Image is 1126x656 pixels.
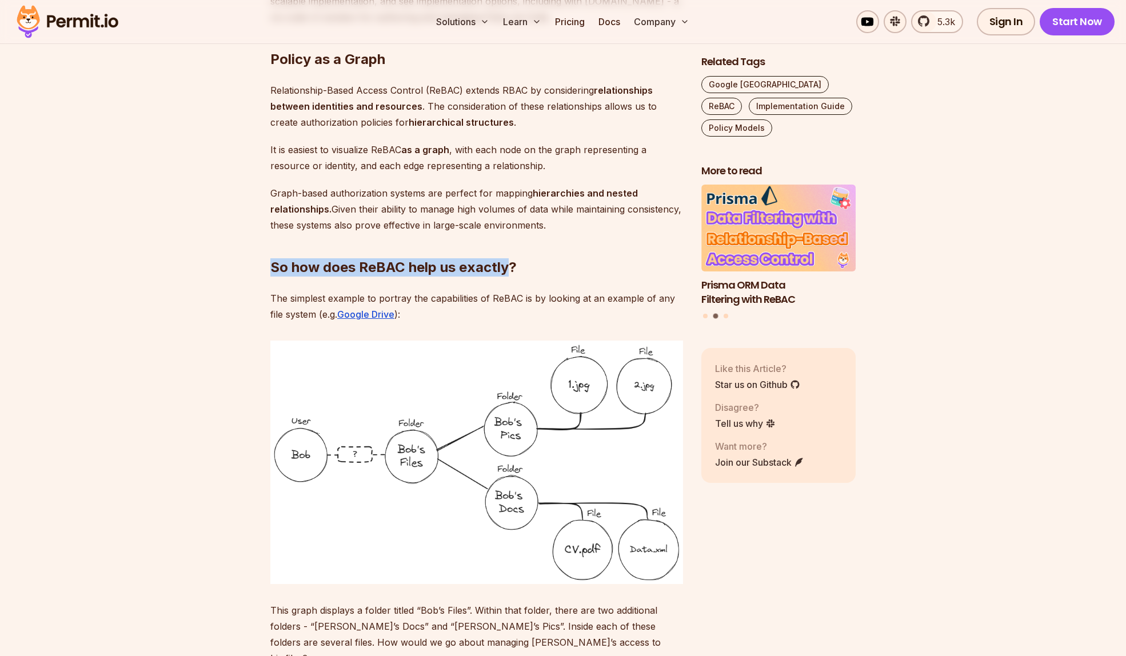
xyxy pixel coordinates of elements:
a: Docs [594,10,625,33]
strong: hierarchical structures [409,117,514,128]
a: Tell us why [715,417,776,430]
a: Google Drive [337,309,394,320]
a: Google [GEOGRAPHIC_DATA] [701,76,829,93]
a: Policy Models [701,119,772,137]
button: Go to slide 1 [703,314,708,319]
button: Go to slide 3 [724,314,728,319]
p: Like this Article? [715,362,800,375]
button: Learn [498,10,546,33]
a: Start Now [1040,8,1115,35]
p: Want more? [715,439,804,453]
img: Prisma ORM Data Filtering with ReBAC [701,185,856,272]
button: Solutions [432,10,494,33]
p: Graph-based authorization systems are perfect for mapping Given their ability to manage high volu... [270,185,683,233]
a: Join our Substack [715,455,804,469]
p: It is easiest to visualize ReBAC , with each node on the graph representing a resource or identit... [270,142,683,174]
a: 5.3k [911,10,963,33]
p: Relationship-Based Access Control (ReBAC) extends RBAC by considering . The consideration of thes... [270,82,683,130]
li: 2 of 3 [701,185,856,307]
img: ReBAC 1.png [270,341,683,584]
strong: relationships between identities and resources [270,85,653,112]
p: Disagree? [715,401,776,414]
strong: hierarchies and nested relationships. [270,187,638,215]
a: Pricing [550,10,589,33]
button: Go to slide 2 [713,314,718,319]
strong: as a graph [401,144,449,155]
h3: Prisma ORM Data Filtering with ReBAC [701,278,856,307]
a: Implementation Guide [749,98,852,115]
h2: So how does ReBAC help us exactly? [270,213,683,277]
p: The simplest example to portray the capabilities of ReBAC is by looking at an example of any file... [270,290,683,322]
a: ReBAC [701,98,742,115]
h2: More to read [701,164,856,178]
div: Posts [701,185,856,321]
a: Sign In [977,8,1036,35]
h2: Related Tags [701,55,856,69]
a: Prisma ORM Data Filtering with ReBACPrisma ORM Data Filtering with ReBAC [701,185,856,307]
a: Star us on Github [715,378,800,391]
button: Company [629,10,694,33]
img: Permit logo [11,2,123,41]
span: 5.3k [931,15,955,29]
